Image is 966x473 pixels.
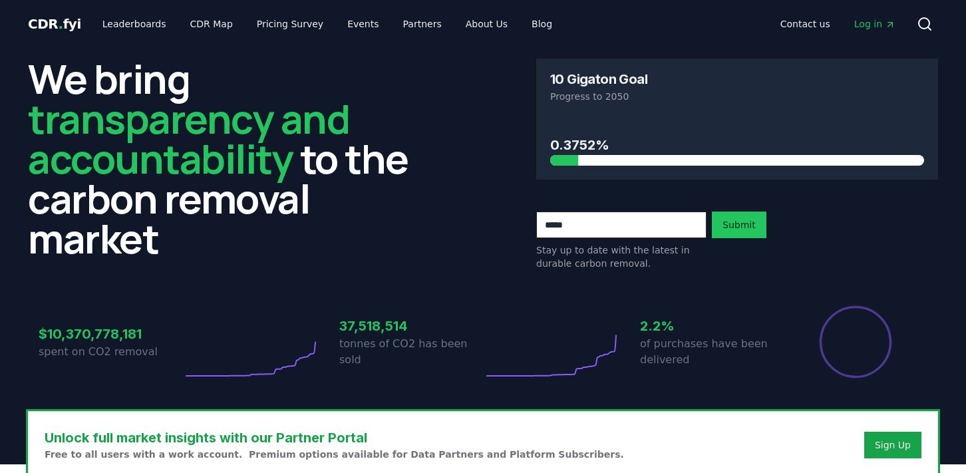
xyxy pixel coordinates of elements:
[45,448,624,461] p: Free to all users with a work account. Premium options available for Data Partners and Platform S...
[39,324,182,344] h3: $10,370,778,181
[770,12,841,36] a: Contact us
[712,212,766,238] button: Submit
[550,90,924,103] p: Progress to 2050
[393,12,452,36] a: Partners
[640,316,784,336] h3: 2.2%
[92,12,563,36] nav: Main
[339,336,483,368] p: tonnes of CO2 has been sold
[875,438,911,452] a: Sign Up
[536,243,707,270] p: Stay up to date with the latest in durable carbon removal.
[28,16,81,32] span: CDR fyi
[339,316,483,336] h3: 37,518,514
[854,17,895,31] span: Log in
[246,12,334,36] a: Pricing Survey
[28,91,349,186] span: transparency and accountability
[550,135,924,155] h3: 0.3752%
[521,12,563,36] a: Blog
[39,344,182,360] p: spent on CO2 removal
[337,12,389,36] a: Events
[640,336,784,368] p: of purchases have been delivered
[844,12,906,36] a: Log in
[770,12,906,36] nav: Main
[864,432,921,458] button: Sign Up
[28,59,430,258] h2: We bring to the carbon removal market
[550,73,647,86] h3: 10 Gigaton Goal
[28,15,81,33] a: CDR.fyi
[818,305,893,379] div: Percentage of sales delivered
[59,16,63,32] span: .
[180,12,243,36] a: CDR Map
[92,12,177,36] a: Leaderboards
[45,428,624,448] h3: Unlock full market insights with our Partner Portal
[455,12,518,36] a: About Us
